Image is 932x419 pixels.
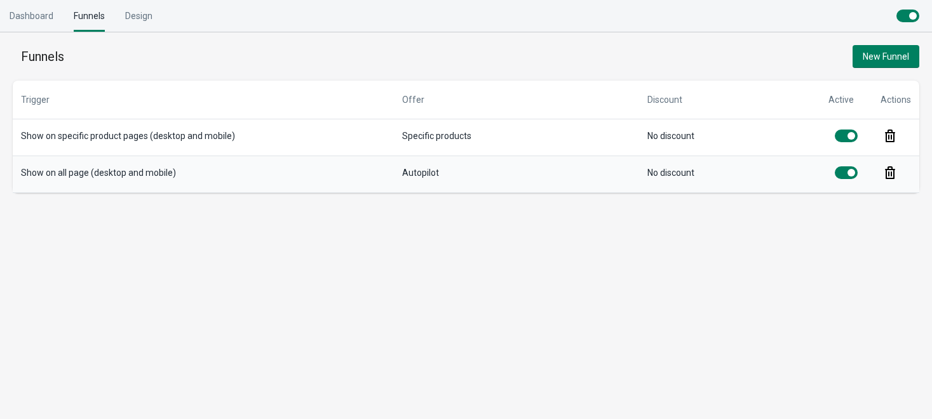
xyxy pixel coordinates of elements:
[21,48,64,65] h1: Funnels
[872,81,919,119] th: Actions
[13,156,394,193] td: Show on all page (desktop and mobile)
[394,119,638,156] td: Specific products
[863,51,909,62] span: New Funnel
[639,81,820,119] th: Discount
[820,81,872,119] th: Active
[639,119,820,156] td: No discount
[13,119,394,156] td: Show on specific product pages (desktop and mobile)
[394,156,638,193] td: Autopilot
[13,81,394,119] th: Trigger
[394,81,638,119] th: Offer
[853,45,919,68] button: New Funnel
[639,156,820,193] td: No discount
